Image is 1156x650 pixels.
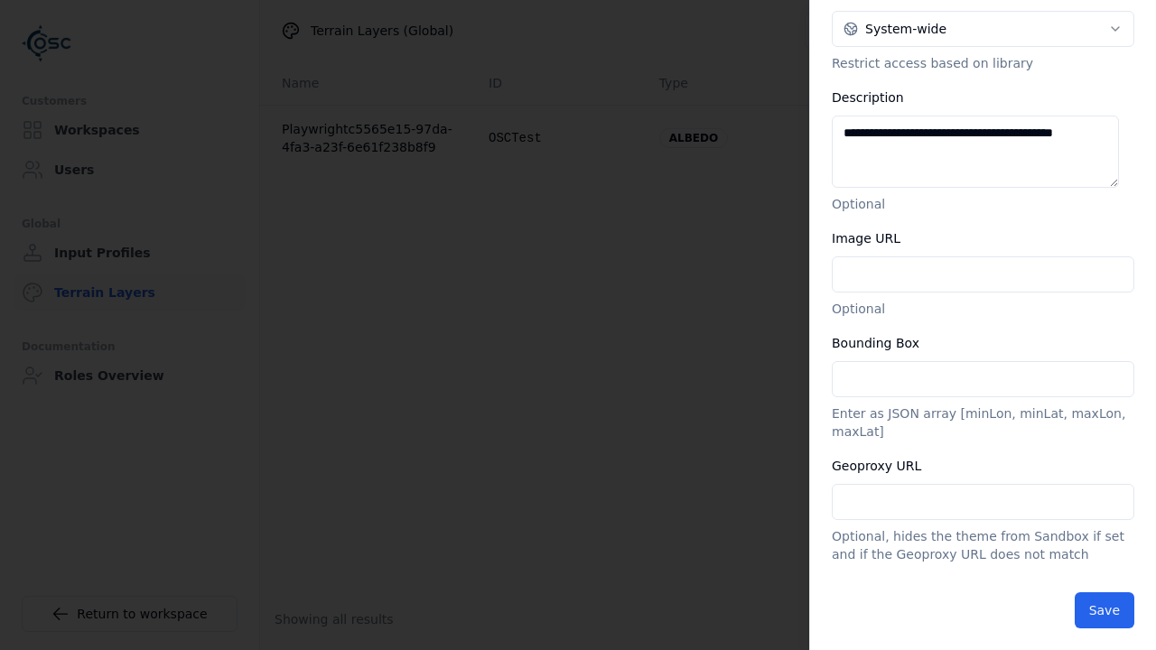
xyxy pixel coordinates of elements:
p: Optional, hides the theme from Sandbox if set and if the Geoproxy URL does not match [832,527,1134,563]
button: Save [1075,592,1134,628]
p: Restrict access based on library [832,54,1134,72]
label: Image URL [832,231,900,246]
label: Description [832,90,904,105]
p: Optional [832,195,1134,213]
p: Enter as JSON array [minLon, minLat, maxLon, maxLat] [832,404,1134,441]
p: Optional [832,300,1134,318]
label: Geoproxy URL [832,459,921,473]
label: Bounding Box [832,336,919,350]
